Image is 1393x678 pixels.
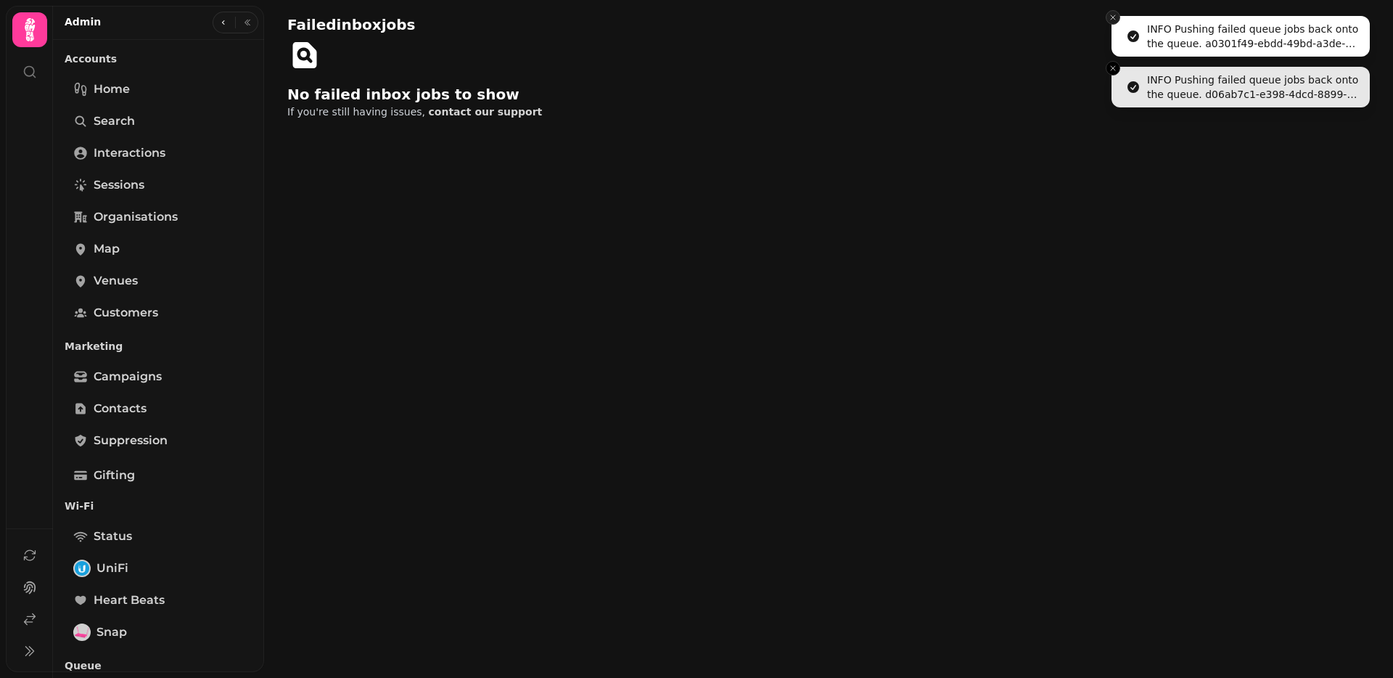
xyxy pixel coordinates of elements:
[65,298,252,327] a: Customers
[65,522,252,551] a: Status
[1147,73,1364,102] div: INFO Pushing failed queue jobs back onto the queue. d06ab7c1-e398-4dcd-8899-4af510666379 ...........
[65,394,252,423] a: Contacts
[287,105,659,119] p: If you're still having issues,
[65,333,252,359] p: Marketing
[94,81,130,98] span: Home
[65,171,252,200] a: Sessions
[429,107,543,117] span: contact our support
[65,554,252,583] a: UniFiUniFi
[94,208,178,226] span: Organisations
[287,15,415,35] h2: Failed inbox jobs
[94,113,135,130] span: Search
[94,432,168,449] span: Suppression
[65,203,252,232] a: Organisations
[65,75,252,104] a: Home
[1106,10,1120,25] button: Close toast
[94,467,135,484] span: Gifting
[65,266,252,295] a: Venues
[96,624,127,641] span: Snap
[65,426,252,455] a: Suppression
[94,272,138,290] span: Venues
[75,625,89,640] img: Snap
[94,144,165,162] span: Interactions
[94,368,162,385] span: Campaigns
[94,592,165,609] span: Heart beats
[65,362,252,391] a: Campaigns
[65,46,252,72] p: Accounts
[94,304,158,322] span: Customers
[65,618,252,647] a: SnapSnap
[1147,22,1364,51] div: INFO Pushing failed queue jobs back onto the queue. a0301f49-ebdd-49bd-a3de-80e9672e37cc ...........
[287,84,566,105] h2: No failed inbox jobs to show
[1106,61,1120,75] button: Close toast
[94,528,132,545] span: Status
[94,176,144,194] span: Sessions
[94,240,120,258] span: Map
[429,105,543,119] button: contact our support
[65,493,252,519] p: Wi-Fi
[65,586,252,615] a: Heart beats
[65,139,252,168] a: Interactions
[65,234,252,264] a: Map
[94,400,147,417] span: Contacts
[65,107,252,136] a: Search
[65,461,252,490] a: Gifting
[75,561,89,576] img: UniFi
[65,15,101,29] h2: Admin
[96,560,128,577] span: UniFi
